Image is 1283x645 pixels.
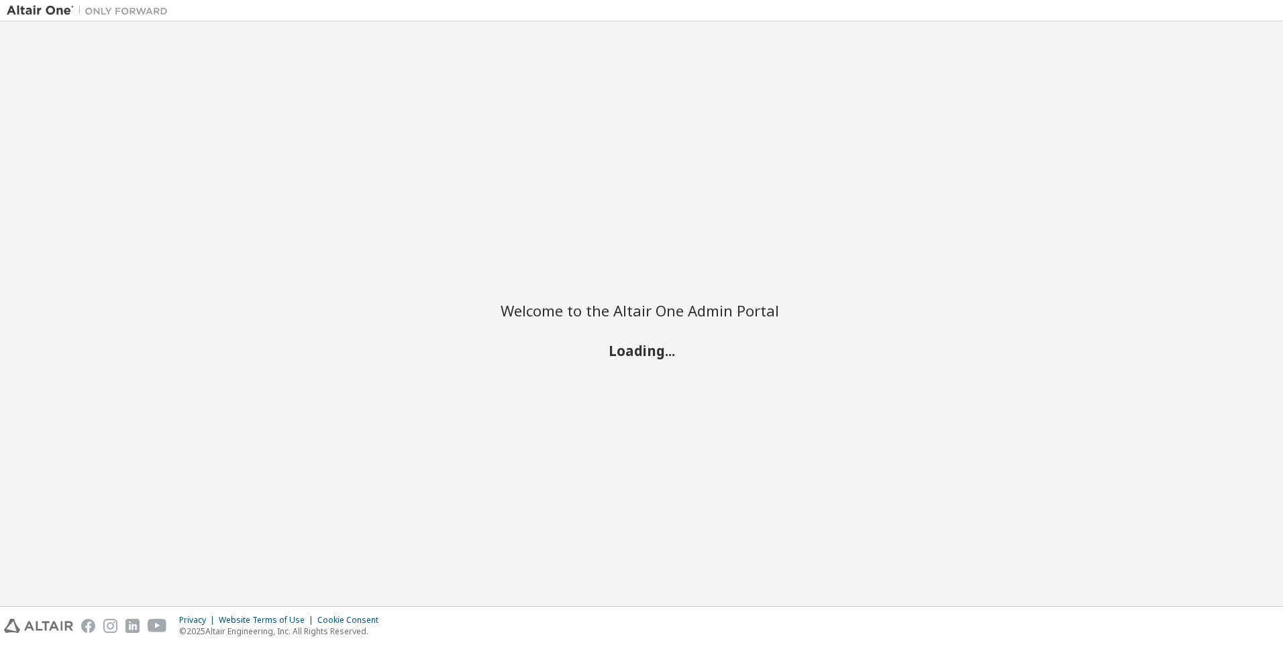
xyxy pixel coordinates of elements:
[179,615,219,626] div: Privacy
[103,619,117,633] img: instagram.svg
[317,615,387,626] div: Cookie Consent
[4,619,73,633] img: altair_logo.svg
[125,619,140,633] img: linkedin.svg
[148,619,167,633] img: youtube.svg
[179,626,387,637] p: © 2025 Altair Engineering, Inc. All Rights Reserved.
[81,619,95,633] img: facebook.svg
[7,4,174,17] img: Altair One
[501,301,782,320] h2: Welcome to the Altair One Admin Portal
[219,615,317,626] div: Website Terms of Use
[501,342,782,359] h2: Loading...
